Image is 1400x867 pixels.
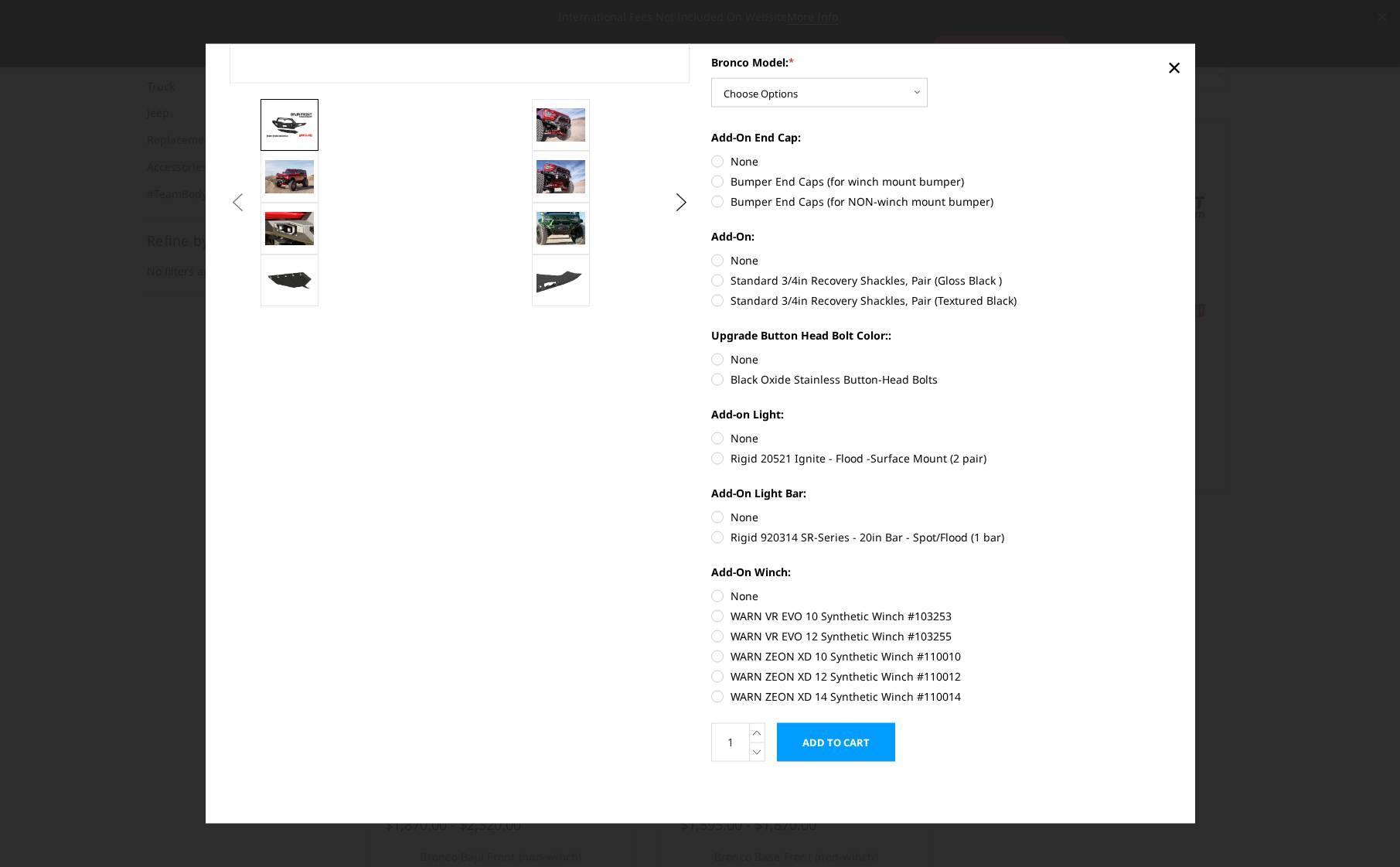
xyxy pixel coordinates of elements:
label: Add-On Winch: [711,563,1171,579]
label: Add-On Light Bar: [711,484,1171,500]
img: Bronco Baja Front (winch mount) [536,108,585,141]
label: WARN ZEON XD 12 Synthetic Winch #110012 [711,667,1171,684]
label: Rigid 920314 SR-Series - 20in Bar - Spot/Flood (1 bar) [711,528,1171,544]
img: Bronco Baja Front (winch mount) [536,212,585,244]
label: WARN ZEON XD 10 Synthetic Winch #110010 [711,647,1171,664]
img: Bronco Baja Front (winch mount) [536,160,585,193]
label: Standard 3/4in Recovery Shackles, Pair (Gloss Black ) [711,271,1171,288]
label: Add-On: [711,227,1171,244]
label: Add-On End Cap: [711,128,1171,145]
label: Add-on Light: [711,405,1171,422]
span: × [1167,50,1181,84]
label: None [711,587,1171,603]
label: Bronco Model: [711,53,1171,70]
img: Bodyguard Ford Bronco [265,111,314,138]
label: Rigid 20521 Ignite - Flood -Surface Mount (2 pair) [711,449,1171,466]
img: Reinforced Steel Bolt-On Skid Plate, included with all purchases [265,266,314,294]
label: None [711,508,1171,524]
input: Add to Cart [777,722,895,761]
img: Bronco Baja Front (winch mount) [265,160,314,193]
label: None [711,251,1171,268]
label: Bumper End Caps (for NON-winch mount bumper) [711,193,1171,209]
label: WARN VR EVO 12 Synthetic Winch #103255 [711,627,1171,643]
label: None [711,152,1171,169]
label: None [711,350,1171,367]
iframe: Chat Widget [1323,793,1400,867]
a: Close [1162,55,1187,80]
label: None [711,429,1171,445]
label: WARN ZEON XD 14 Synthetic Winch #110014 [711,688,1171,704]
label: Black Oxide Stainless Button-Head Bolts [711,370,1171,387]
label: Upgrade Button Head Bolt Color:: [711,326,1171,343]
img: Bolt-on end cap. Widens your Bronco bumper to match the factory fender flares. [536,266,585,294]
label: Bumper End Caps (for winch mount bumper) [711,172,1171,189]
button: Previous [226,191,249,214]
label: Standard 3/4in Recovery Shackles, Pair (Textured Black) [711,292,1171,308]
img: Relocates Front Parking Sensors & Accepts Rigid LED Lights Ignite Series [265,212,314,244]
button: Next [669,191,693,214]
label: WARN VR EVO 10 Synthetic Winch #103253 [711,607,1171,623]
